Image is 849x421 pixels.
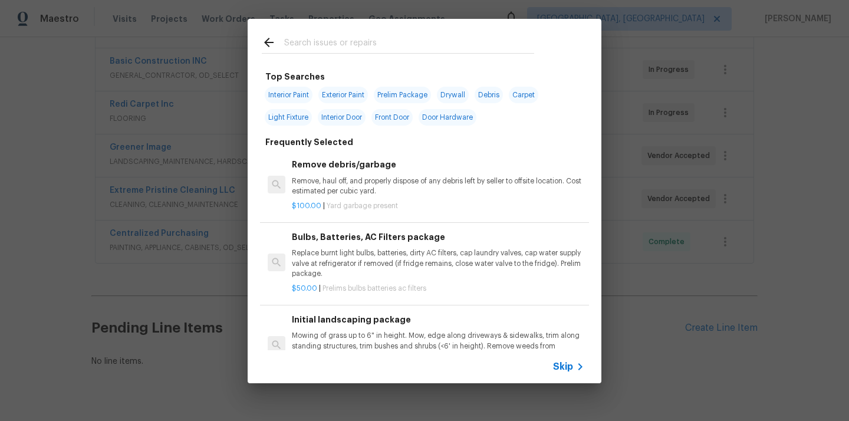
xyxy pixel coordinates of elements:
[292,285,317,292] span: $50.00
[475,87,503,103] span: Debris
[292,313,584,326] h6: Initial landscaping package
[509,87,538,103] span: Carpet
[292,248,584,278] p: Replace burnt light bulbs, batteries, dirty AC filters, cap laundry valves, cap water supply valv...
[292,176,584,196] p: Remove, haul off, and properly dispose of any debris left by seller to offsite location. Cost est...
[265,136,353,149] h6: Frequently Selected
[318,109,366,126] span: Interior Door
[292,284,584,294] p: |
[292,202,321,209] span: $100.00
[292,231,584,244] h6: Bulbs, Batteries, AC Filters package
[265,109,312,126] span: Light Fixture
[371,109,413,126] span: Front Door
[265,70,325,83] h6: Top Searches
[292,158,584,171] h6: Remove debris/garbage
[292,201,584,211] p: |
[323,285,426,292] span: Prelims bulbs batteries ac filters
[327,202,398,209] span: Yard garbage present
[419,109,476,126] span: Door Hardware
[437,87,469,103] span: Drywall
[265,87,312,103] span: Interior Paint
[553,361,573,373] span: Skip
[292,331,584,361] p: Mowing of grass up to 6" in height. Mow, edge along driveways & sidewalks, trim along standing st...
[318,87,368,103] span: Exterior Paint
[374,87,431,103] span: Prelim Package
[284,35,534,53] input: Search issues or repairs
